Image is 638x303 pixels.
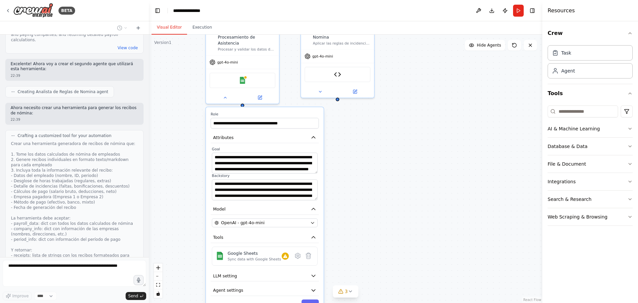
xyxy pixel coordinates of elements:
button: Database & Data [548,138,633,155]
div: Google Sheets [228,250,281,256]
img: Google Sheets [216,252,224,260]
button: Open in side panel [338,88,372,95]
button: Search & Research [548,191,633,208]
p: Ahora necesito crear una herramienta para generar los recibos de nómina: [11,105,138,116]
button: Integrations [548,173,633,190]
button: File & Document [548,155,633,173]
p: Excelente! Ahora voy a crear el segundo agente que utilizará esta herramienta: [11,62,138,72]
h4: Resources [548,7,575,15]
button: Tools [548,84,633,103]
label: Backstory [212,174,318,178]
button: Start a new chat [133,24,144,32]
button: fit view [154,281,162,289]
span: Send [128,293,138,299]
div: Especialista en Procesamiento de Asistencia [218,28,275,46]
img: Payroll Processor [334,71,341,78]
div: Aplicar las reglas de incidencia y pago a los datos de asistencia procesados, calculando las hora... [313,41,371,46]
button: Open in side panel [243,94,276,101]
span: OpenAI - gpt-4o-mini [221,220,265,226]
span: Improve [12,293,29,299]
div: BETA [58,7,75,15]
button: zoom in [154,263,162,272]
div: React Flow controls [154,263,162,298]
div: 22:39 [11,73,138,78]
button: Visual Editor [152,21,187,35]
div: Crear una herramienta generadora de recibos de nómina que: 1. Tome los datos calculados de nómina... [11,141,138,263]
button: Execution [187,21,217,35]
span: LLM setting [213,273,237,279]
div: Analista de Reglas de NominaAplicar las reglas de incidencia y pago a los datos de asistencia pro... [300,24,374,98]
img: Google Sheets [239,77,246,84]
button: Hide right sidebar [528,6,537,15]
button: Hide left sidebar [153,6,162,15]
span: Hide Agents [477,43,501,48]
div: Version 1 [154,40,171,45]
button: AI & Machine Learning [548,120,633,137]
img: Logo [13,3,53,18]
span: Attributes [213,134,234,140]
button: OpenAI - gpt-4o-mini [212,219,318,227]
button: Configure tool [292,250,303,261]
button: Model [211,204,319,215]
button: Hide Agents [465,40,505,51]
span: Model [213,206,226,212]
button: Agent settings [211,285,319,296]
nav: breadcrumb [173,7,206,14]
button: LLM setting [211,270,319,281]
div: 22:39 [11,117,138,122]
button: Delete tool [303,250,314,261]
button: Attributes [211,132,319,143]
div: Sync data with Google Sheets [228,257,281,262]
label: Goal [212,147,318,151]
button: Web Scraping & Browsing [548,208,633,226]
span: gpt-4o-mini [312,54,333,59]
button: zoom out [154,272,162,281]
div: Agent [561,68,575,74]
button: 3 [333,285,359,298]
span: Agent settings [213,287,243,293]
button: toggle interactivity [154,289,162,298]
div: Task [561,50,571,56]
a: React Flow attribution [523,298,541,302]
span: 3 [345,288,348,295]
label: Role [211,112,319,116]
span: gpt-4o-mini [217,60,238,65]
button: Crew [548,24,633,43]
button: Send [126,292,146,300]
button: Switch to previous chat [114,24,130,32]
button: Click to speak your automation idea [134,275,144,285]
span: Tools [213,234,223,240]
button: Tools [211,232,319,243]
button: Improve [3,292,32,300]
span: Crafting a customized tool for your automation [18,133,111,138]
div: Tools [548,103,633,231]
div: Especialista en Procesamiento de AsistenciaProcesar y validar los datos de asistencia del persona... [205,24,279,104]
div: Procesar y validar los datos de asistencia del personal desde {formato_asistencia}, verificando l... [218,47,275,52]
span: Creating Analista de Reglas de Nomina agent [18,89,108,94]
div: Crew [548,43,633,84]
button: View code [118,45,138,51]
div: Analista de Reglas de Nomina [313,28,371,40]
